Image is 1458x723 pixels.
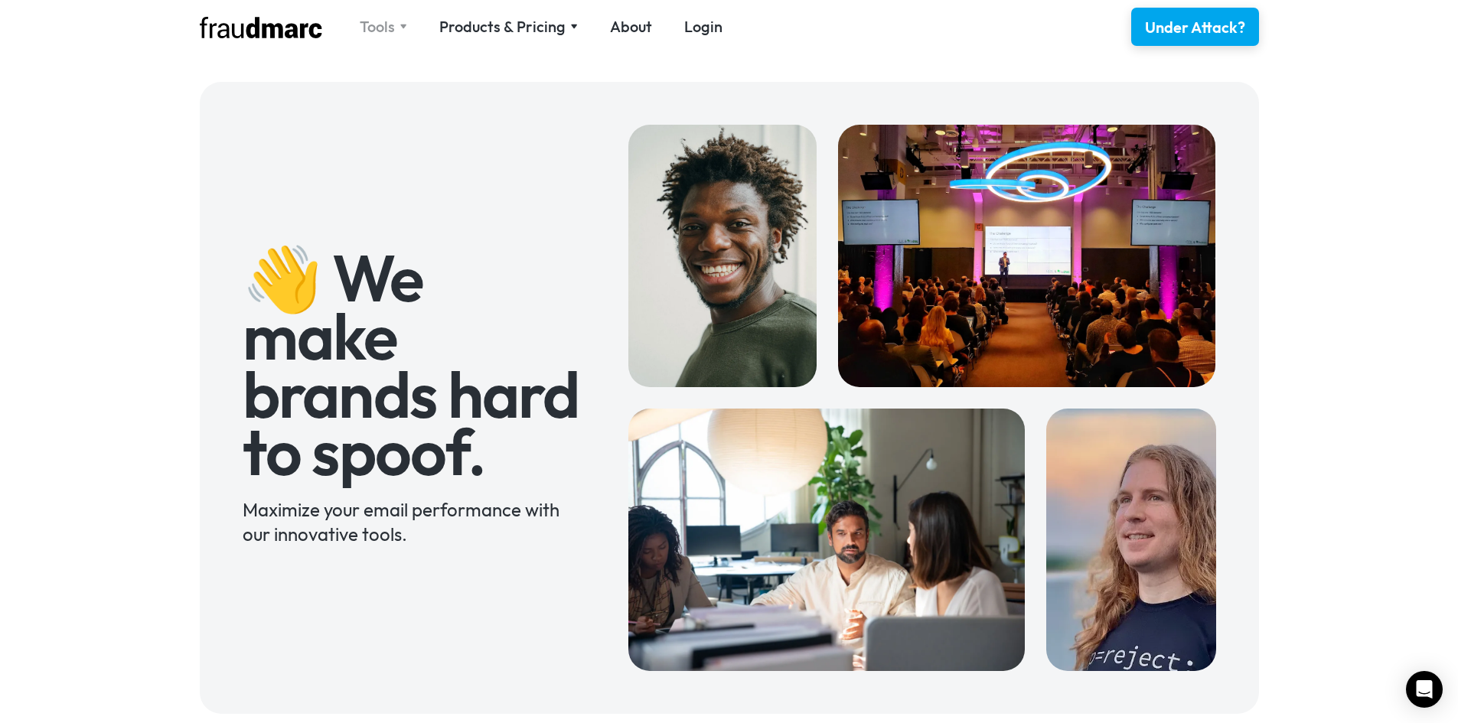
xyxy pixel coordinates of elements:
[243,497,585,546] div: Maximize your email performance with our innovative tools.
[610,16,652,37] a: About
[1145,17,1245,38] div: Under Attack?
[439,16,566,37] div: Products & Pricing
[439,16,578,37] div: Products & Pricing
[360,16,395,37] div: Tools
[360,16,407,37] div: Tools
[684,16,722,37] a: Login
[243,249,585,480] h1: 👋 We make brands hard to spoof.
[1131,8,1259,46] a: Under Attack?
[1406,671,1443,708] div: Open Intercom Messenger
